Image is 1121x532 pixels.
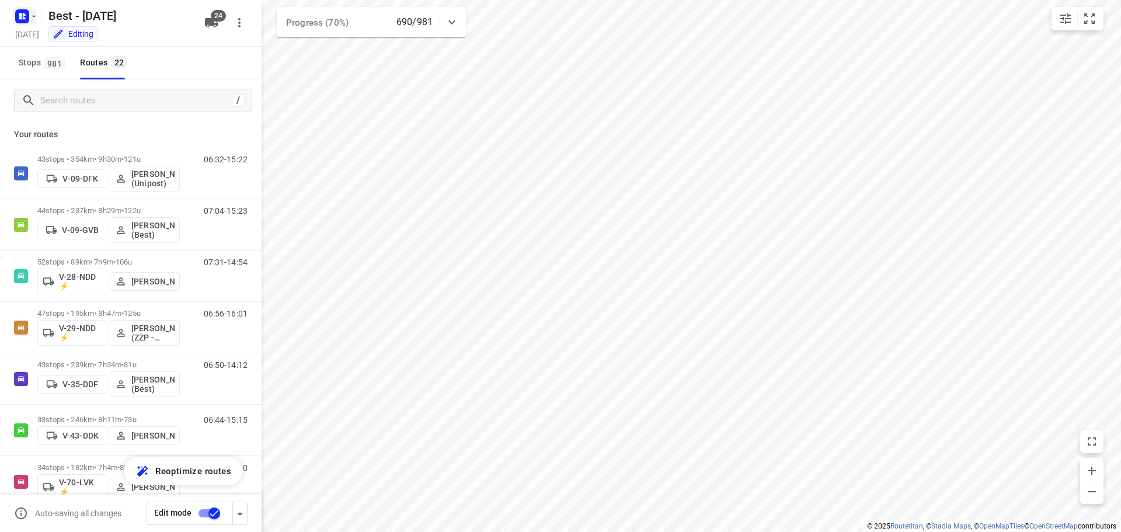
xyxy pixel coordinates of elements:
span: 24 [211,10,226,22]
button: [PERSON_NAME] [110,426,180,445]
span: • [121,155,124,164]
p: V-28-NDD ⚡ [59,272,102,291]
p: [PERSON_NAME] (Best) [131,221,175,239]
p: 690/981 [396,15,433,29]
button: V-35-DDF [37,375,107,394]
button: V-09-GVB [37,221,107,239]
p: 47 stops • 195km • 8h47m [37,309,180,318]
h5: Rename [44,6,195,25]
p: V-09-GVB [62,225,99,235]
p: [PERSON_NAME] [131,482,175,492]
span: • [121,309,124,318]
button: V-29-NDD ⚡ [37,320,107,346]
p: 06:50-14:12 [204,360,248,370]
p: 43 stops • 239km • 7h34m [37,360,180,369]
p: [PERSON_NAME] (Best) [131,375,175,394]
a: Stadia Maps [931,522,971,530]
p: 07:31-14:54 [204,258,248,267]
button: V-28-NDD ⚡ [37,269,107,294]
button: [PERSON_NAME] [110,272,180,291]
div: You are currently in edit mode. [53,28,93,40]
p: V-09-DFK [62,174,98,183]
button: [PERSON_NAME] (Best) [110,371,180,397]
p: 07:04-15:23 [204,206,248,215]
div: Routes [80,55,130,70]
input: Search routes [40,92,232,110]
p: 43 stops • 354km • 9h30m [37,155,180,164]
button: [PERSON_NAME] (ZZP - Best) [110,320,180,346]
span: Stops [19,55,68,70]
p: 33 stops • 246km • 8h11m [37,415,180,424]
p: [PERSON_NAME] [131,277,175,286]
div: / [232,94,245,107]
p: V-43-DDK [62,431,99,440]
span: Edit mode [154,508,192,517]
a: OpenMapTiles [979,522,1024,530]
span: Progress (70%) [286,18,349,28]
p: Auto-saving all changes [35,509,121,518]
h5: Project date [11,27,44,41]
button: Reoptimize routes [124,457,243,485]
button: Fit zoom [1078,7,1101,30]
span: • [121,206,124,215]
span: 81u [124,360,136,369]
span: • [121,415,124,424]
li: © 2025 , © , © © contributors [867,522,1116,530]
p: 06:32-15:22 [204,155,248,164]
button: Map settings [1054,7,1077,30]
div: Progress (70%)690/981 [277,7,466,37]
button: [PERSON_NAME] [110,478,180,496]
span: 125u [124,309,141,318]
button: [PERSON_NAME] (Unipost) [110,166,180,192]
div: Driver app settings [233,506,247,520]
button: V-70-LVK ⚡ [37,474,107,500]
p: V-70-LVK ⚡ [59,478,102,496]
span: 80u [120,463,132,472]
div: small contained button group [1052,7,1103,30]
p: V-29-NDD ⚡ [59,324,102,342]
span: Reoptimize routes [155,464,231,479]
button: V-43-DDK [37,426,107,445]
span: 22 [112,56,127,68]
span: 122u [124,206,141,215]
p: [PERSON_NAME] [131,431,175,440]
p: [PERSON_NAME] (ZZP - Best) [131,324,175,342]
button: [PERSON_NAME] (Best) [110,217,180,243]
a: Routetitan [890,522,923,530]
button: 24 [200,11,223,34]
span: 106u [116,258,133,266]
button: More [228,11,251,34]
p: 34 stops • 182km • 7h4m [37,463,180,472]
p: 06:56-16:01 [204,309,248,318]
p: 44 stops • 237km • 8h29m [37,206,180,215]
span: • [113,258,116,266]
button: V-09-DFK [37,169,107,188]
p: 06:44-15:15 [204,415,248,425]
span: 73u [124,415,136,424]
p: V-35-DDF [62,380,98,389]
p: 52 stops • 89km • 7h9m [37,258,180,266]
p: Your routes [14,128,248,141]
p: [PERSON_NAME] (Unipost) [131,169,175,188]
span: 121u [124,155,141,164]
span: 981 [44,57,65,69]
span: • [121,360,124,369]
span: • [117,463,120,472]
a: OpenStreetMap [1029,522,1078,530]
